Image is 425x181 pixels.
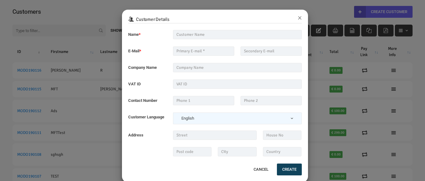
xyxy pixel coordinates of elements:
input: City [218,147,256,156]
input: Secondary E-mail [241,46,302,56]
input: Post code [173,147,212,156]
input: Phone 2 [241,96,302,105]
label: Name [125,30,170,40]
input: Country [263,147,301,156]
input: Primary E-mail * [173,46,234,56]
label: Contact Number [125,96,170,106]
input: VAT ID [173,79,302,89]
label: Company Name [125,63,170,73]
input: Phone 1 [173,96,234,105]
input: Street [173,131,257,140]
input: House No [263,131,301,140]
label: E-Mail [125,46,170,57]
button: Create [277,164,302,175]
input: Customer Name [173,30,302,39]
label: Address [125,131,170,141]
label: VAT ID [125,79,170,90]
span: English [176,115,298,121]
label: Customer Language [125,112,170,123]
button: Cancel [248,163,274,176]
h6: Customer Details [128,16,302,23]
button: × [298,13,302,21]
input: Company Name [173,63,302,72]
span: English [173,112,302,124]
